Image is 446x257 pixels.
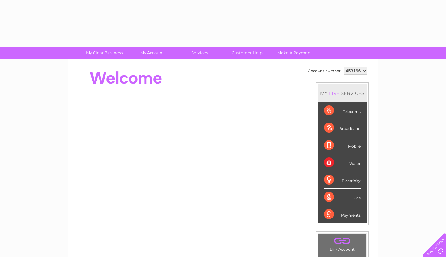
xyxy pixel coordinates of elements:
[324,171,361,189] div: Electricity
[221,47,273,59] a: Customer Help
[324,137,361,154] div: Mobile
[324,206,361,223] div: Payments
[324,154,361,171] div: Water
[320,235,365,246] a: .
[328,90,341,96] div: LIVE
[174,47,225,59] a: Services
[79,47,130,59] a: My Clear Business
[126,47,178,59] a: My Account
[269,47,320,59] a: Make A Payment
[324,102,361,119] div: Telecoms
[318,233,367,253] td: Link Account
[318,84,367,102] div: MY SERVICES
[324,119,361,137] div: Broadband
[324,189,361,206] div: Gas
[306,66,342,76] td: Account number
